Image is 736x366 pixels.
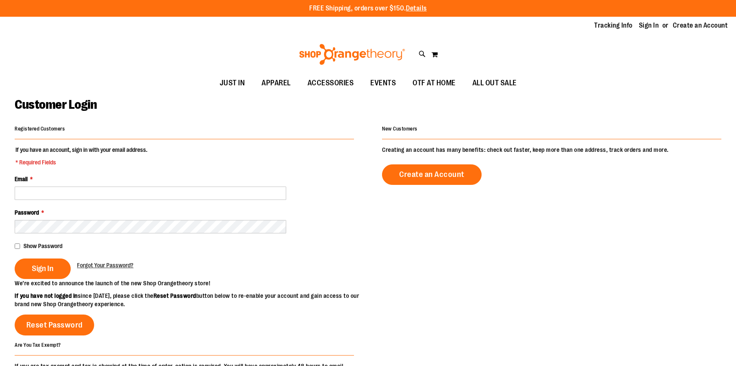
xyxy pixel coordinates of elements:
[382,164,482,185] a: Create an Account
[15,176,28,182] span: Email
[382,146,721,154] p: Creating an account has many benefits: check out faster, keep more than one address, track orders...
[309,4,427,13] p: FREE Shipping, orders over $150.
[399,170,464,179] span: Create an Account
[77,261,133,269] a: Forgot Your Password?
[15,158,147,166] span: * Required Fields
[370,74,396,92] span: EVENTS
[308,74,354,92] span: ACCESSORIES
[413,74,456,92] span: OTF AT HOME
[220,74,245,92] span: JUST IN
[472,74,517,92] span: ALL OUT SALE
[154,292,196,299] strong: Reset Password
[15,97,97,112] span: Customer Login
[15,146,148,166] legend: If you have an account, sign in with your email address.
[262,74,291,92] span: APPAREL
[382,126,418,132] strong: New Customers
[15,292,368,308] p: since [DATE], please click the button below to re-enable your account and gain access to our bran...
[15,209,39,216] span: Password
[23,243,62,249] span: Show Password
[15,342,61,348] strong: Are You Tax Exempt?
[406,5,427,12] a: Details
[26,320,83,330] span: Reset Password
[298,44,406,65] img: Shop Orangetheory
[77,262,133,269] span: Forgot Your Password?
[639,21,659,30] a: Sign In
[15,315,94,335] a: Reset Password
[32,264,54,273] span: Sign In
[673,21,728,30] a: Create an Account
[15,259,71,279] button: Sign In
[594,21,633,30] a: Tracking Info
[15,126,65,132] strong: Registered Customers
[15,279,368,287] p: We’re excited to announce the launch of the new Shop Orangetheory store!
[15,292,78,299] strong: If you have not logged in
